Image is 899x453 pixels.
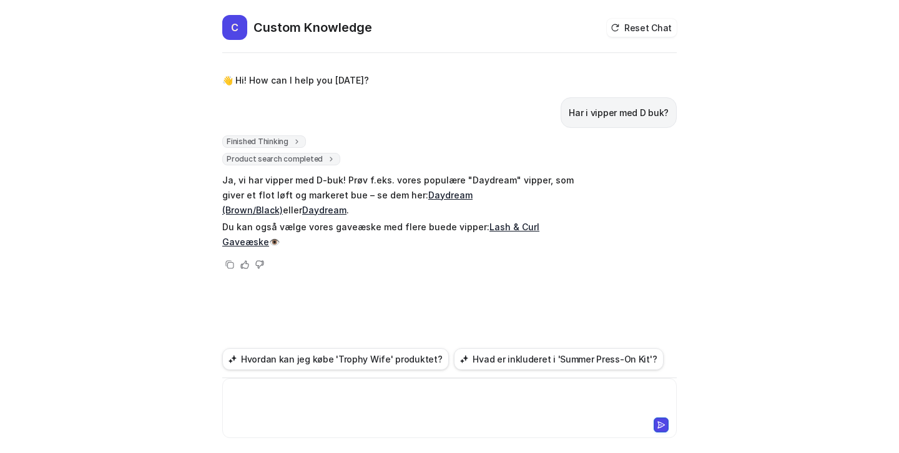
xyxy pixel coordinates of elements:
[222,73,369,88] p: 👋 Hi! How can I help you [DATE]?
[222,173,587,218] p: Ja, vi har vipper med D-buk! Prøv f.eks. vores populære "Daydream" vipper, som giver et flot løft...
[253,19,372,36] h2: Custom Knowledge
[607,19,677,37] button: Reset Chat
[302,205,346,215] a: Daydream
[222,135,306,148] span: Finished Thinking
[222,348,449,370] button: Hvordan kan jeg købe 'Trophy Wife' produktet?
[222,153,340,165] span: Product search completed
[569,105,669,120] p: Har i vipper med D buk?
[222,220,587,250] p: Du kan også vælge vores gaveæske med flere buede vipper: 👁️
[454,348,664,370] button: Hvad er inkluderet i 'Summer Press-On Kit'?
[222,190,473,215] a: Daydream (Brown/Black)
[222,15,247,40] span: C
